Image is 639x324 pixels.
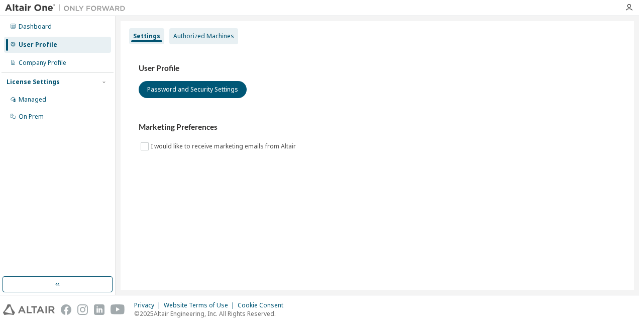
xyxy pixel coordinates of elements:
[134,309,289,318] p: © 2025 Altair Engineering, Inc. All Rights Reserved.
[111,304,125,315] img: youtube.svg
[5,3,131,13] img: Altair One
[238,301,289,309] div: Cookie Consent
[139,122,616,132] h3: Marketing Preferences
[139,81,247,98] button: Password and Security Settings
[19,113,44,121] div: On Prem
[77,304,88,315] img: instagram.svg
[133,32,160,40] div: Settings
[7,78,60,86] div: License Settings
[19,96,46,104] div: Managed
[164,301,238,309] div: Website Terms of Use
[94,304,104,315] img: linkedin.svg
[61,304,71,315] img: facebook.svg
[173,32,234,40] div: Authorized Machines
[19,23,52,31] div: Dashboard
[134,301,164,309] div: Privacy
[3,304,55,315] img: altair_logo.svg
[151,140,298,152] label: I would like to receive marketing emails from Altair
[139,63,616,73] h3: User Profile
[19,59,66,67] div: Company Profile
[19,41,57,49] div: User Profile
